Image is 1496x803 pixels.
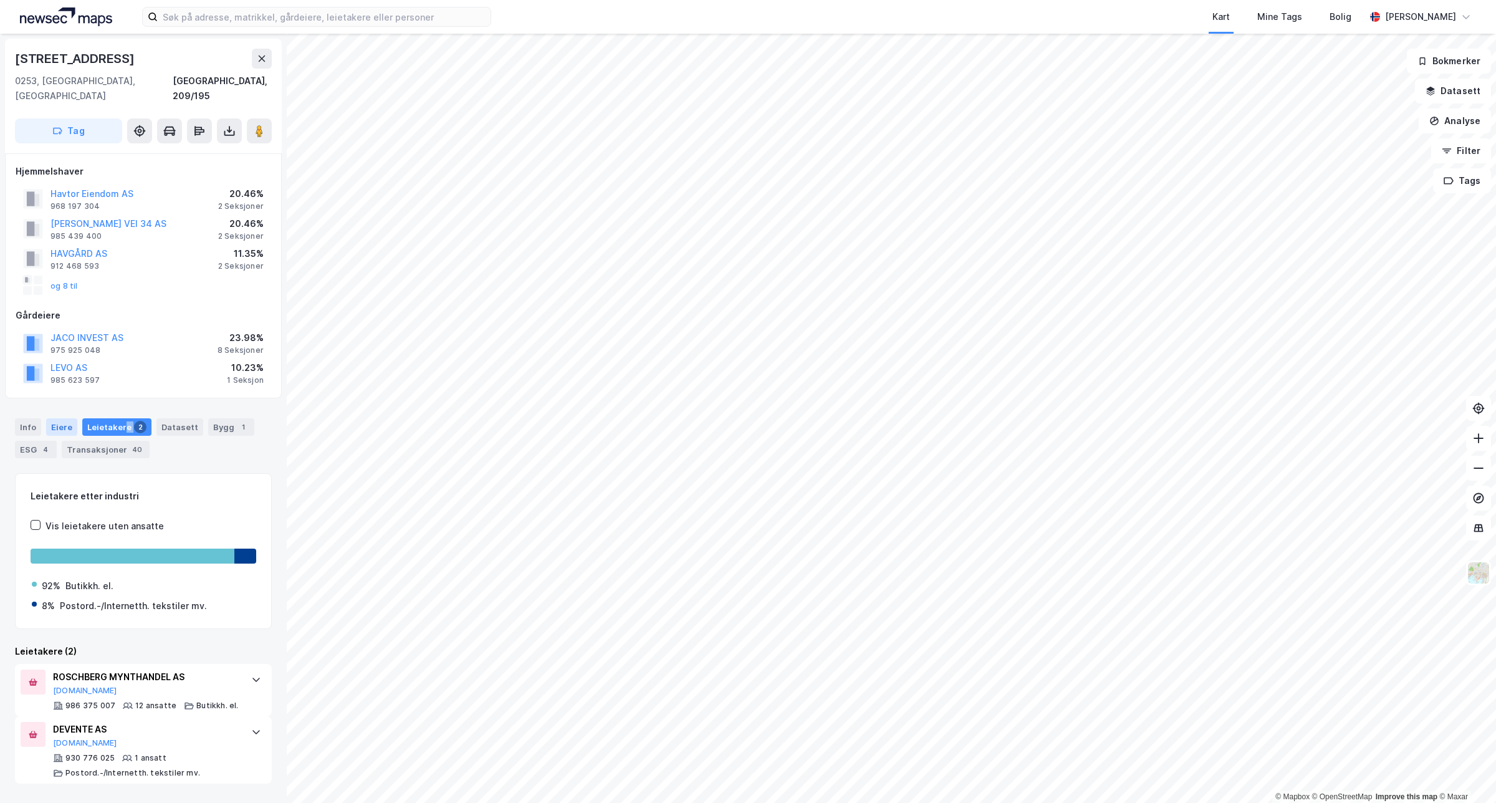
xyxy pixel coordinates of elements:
[227,360,264,375] div: 10.23%
[1433,168,1491,193] button: Tags
[158,7,491,26] input: Søk på adresse, matrikkel, gårdeiere, leietakere eller personer
[16,308,271,323] div: Gårdeiere
[208,418,254,436] div: Bygg
[15,74,173,103] div: 0253, [GEOGRAPHIC_DATA], [GEOGRAPHIC_DATA]
[53,670,239,685] div: ROSCHBERG MYNTHANDEL AS
[16,164,271,179] div: Hjemmelshaver
[237,421,249,433] div: 1
[65,753,115,763] div: 930 776 025
[50,261,99,271] div: 912 468 593
[1275,792,1310,801] a: Mapbox
[218,246,264,261] div: 11.35%
[218,201,264,211] div: 2 Seksjoner
[15,118,122,143] button: Tag
[39,443,52,456] div: 4
[218,231,264,241] div: 2 Seksjoner
[1419,108,1491,133] button: Analyse
[1415,79,1491,103] button: Datasett
[65,579,113,594] div: Butikkh. el.
[53,686,117,696] button: [DOMAIN_NAME]
[156,418,203,436] div: Datasett
[130,443,145,456] div: 40
[1467,561,1490,585] img: Z
[227,375,264,385] div: 1 Seksjon
[42,599,55,613] div: 8%
[135,701,176,711] div: 12 ansatte
[135,753,166,763] div: 1 ansatt
[50,231,102,241] div: 985 439 400
[15,644,272,659] div: Leietakere (2)
[1312,792,1373,801] a: OpenStreetMap
[65,768,200,778] div: Postord.-/Internetth. tekstiler mv.
[53,738,117,748] button: [DOMAIN_NAME]
[1407,49,1491,74] button: Bokmerker
[31,489,256,504] div: Leietakere etter industri
[1376,792,1437,801] a: Improve this map
[62,441,150,458] div: Transaksjoner
[50,375,100,385] div: 985 623 597
[1385,9,1456,24] div: [PERSON_NAME]
[82,418,151,436] div: Leietakere
[218,186,264,201] div: 20.46%
[1431,138,1491,163] button: Filter
[50,345,100,355] div: 975 925 048
[218,330,264,345] div: 23.98%
[218,216,264,231] div: 20.46%
[1257,9,1302,24] div: Mine Tags
[173,74,272,103] div: [GEOGRAPHIC_DATA], 209/195
[46,519,164,534] div: Vis leietakere uten ansatte
[218,345,264,355] div: 8 Seksjoner
[15,441,57,458] div: ESG
[20,7,112,26] img: logo.a4113a55bc3d86da70a041830d287a7e.svg
[60,599,207,613] div: Postord.-/Internetth. tekstiler mv.
[1434,743,1496,803] iframe: Chat Widget
[53,722,239,737] div: DEVENTE AS
[15,418,41,436] div: Info
[134,421,146,433] div: 2
[50,201,100,211] div: 968 197 304
[218,261,264,271] div: 2 Seksjoner
[1212,9,1230,24] div: Kart
[65,701,115,711] div: 986 375 007
[15,49,137,69] div: [STREET_ADDRESS]
[1330,9,1351,24] div: Bolig
[46,418,77,436] div: Eiere
[196,701,238,711] div: Butikkh. el.
[42,579,60,594] div: 92%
